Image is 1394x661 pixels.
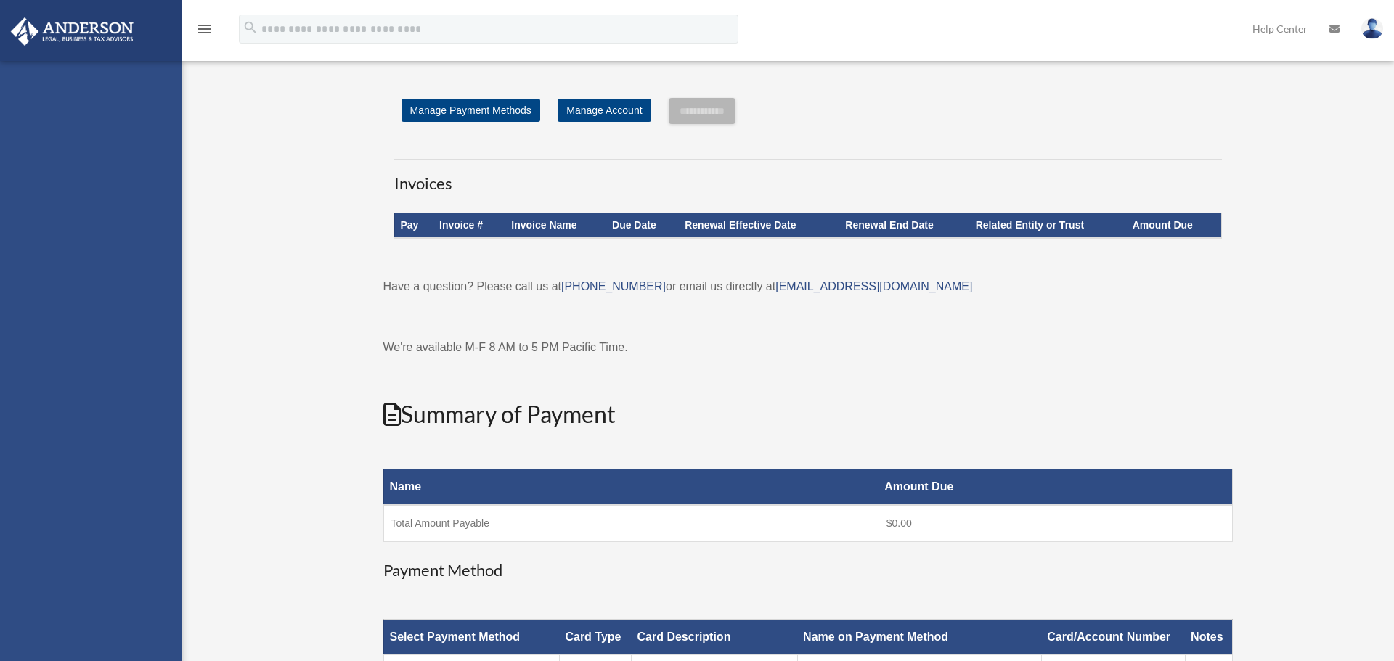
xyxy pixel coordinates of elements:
[1361,18,1383,39] img: User Pic
[970,213,1127,238] th: Related Entity or Trust
[879,469,1232,505] th: Amount Due
[606,213,679,238] th: Due Date
[775,280,972,292] a: [EMAIL_ADDRESS][DOMAIN_NAME]
[879,505,1232,541] td: $0.00
[7,17,138,46] img: Anderson Advisors Platinum Portal
[242,20,258,36] i: search
[383,337,1233,358] p: We're available M-F 8 AM to 5 PM Pacific Time.
[505,213,606,238] th: Invoice Name
[559,620,631,655] th: Card Type
[196,25,213,38] a: menu
[632,620,798,655] th: Card Description
[394,159,1222,195] h3: Invoices
[196,20,213,38] i: menu
[402,99,540,122] a: Manage Payment Methods
[1185,620,1232,655] th: Notes
[383,559,1233,582] h3: Payment Method
[561,280,666,292] a: [PHONE_NUMBER]
[1041,620,1185,655] th: Card/Account Number
[383,276,1233,297] p: Have a question? Please call us at or email us directly at
[839,213,969,238] th: Renewal End Date
[383,620,559,655] th: Select Payment Method
[558,99,651,122] a: Manage Account
[383,469,879,505] th: Name
[383,398,1233,431] h2: Summary of Payment
[383,505,879,541] td: Total Amount Payable
[394,213,433,238] th: Pay
[679,213,839,238] th: Renewal Effective Date
[1127,213,1221,238] th: Amount Due
[797,620,1041,655] th: Name on Payment Method
[433,213,505,238] th: Invoice #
